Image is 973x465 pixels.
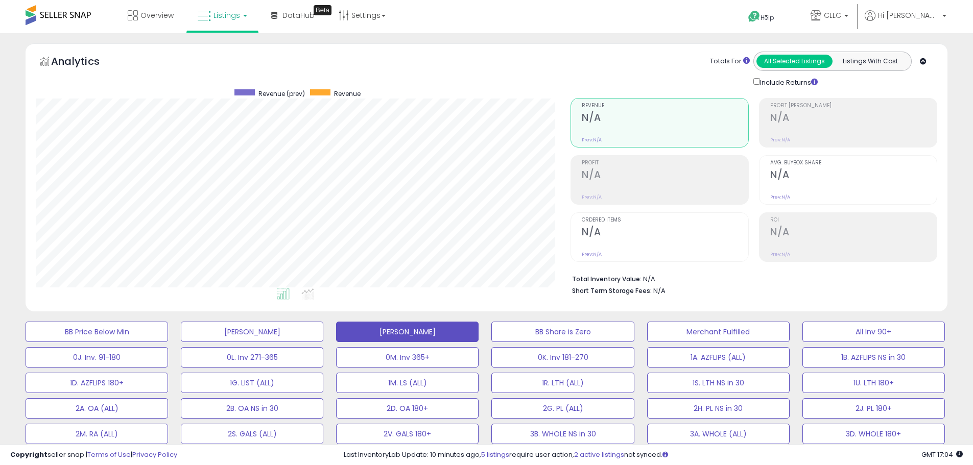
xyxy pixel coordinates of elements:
button: 0M. Inv 365+ [336,347,479,368]
button: 2D. OA 180+ [336,398,479,419]
a: Privacy Policy [132,450,177,459]
div: Last InventoryLab Update: 10 minutes ago, require user action, not synced. [344,450,963,460]
button: BB Share is Zero [491,322,634,342]
button: [PERSON_NAME] [181,322,323,342]
span: Revenue (prev) [258,89,305,98]
span: Help [761,13,774,22]
button: All Inv 90+ [802,322,945,342]
a: 5 listings [481,450,509,459]
button: 0J. Inv. 91-180 [26,347,168,368]
button: 1S. LTH NS in 30 [647,373,790,393]
a: Help [740,3,794,33]
button: 3A. WHOLE (ALL) [647,424,790,444]
h5: Analytics [51,54,120,71]
button: 1U. LTH 180+ [802,373,945,393]
span: Profit [582,160,748,166]
a: 2 active listings [574,450,624,459]
h2: N/A [582,169,748,183]
span: CLLC [824,10,841,20]
button: BB Price Below Min [26,322,168,342]
button: 0K. Inv 181-270 [491,347,634,368]
button: 2H. PL NS in 30 [647,398,790,419]
button: 2G. PL (ALL) [491,398,634,419]
button: 1M. LS (ALL) [336,373,479,393]
b: Short Term Storage Fees: [572,286,652,295]
small: Prev: N/A [582,251,602,257]
span: Revenue [582,103,748,109]
div: seller snap | | [10,450,177,460]
button: 3B. WHOLE NS in 30 [491,424,634,444]
span: Hi [PERSON_NAME] [878,10,939,20]
small: Prev: N/A [582,137,602,143]
small: Prev: N/A [770,137,790,143]
h2: N/A [582,112,748,126]
span: Revenue [334,89,361,98]
button: 0L. Inv 271-365 [181,347,323,368]
button: 1D. AZFLIPS 180+ [26,373,168,393]
span: DataHub [282,10,315,20]
button: 2V. GALS 180+ [336,424,479,444]
button: [PERSON_NAME] [336,322,479,342]
a: Hi [PERSON_NAME] [865,10,946,33]
h2: N/A [770,112,937,126]
button: 2A. OA (ALL) [26,398,168,419]
button: 3D. WHOLE 180+ [802,424,945,444]
div: Tooltip anchor [314,5,331,15]
small: Prev: N/A [770,251,790,257]
button: 2B. OA NS in 30 [181,398,323,419]
button: 1G. LIST (ALL) [181,373,323,393]
button: Merchant Fulfilled [647,322,790,342]
button: 1B. AZFLIPS NS in 30 [802,347,945,368]
li: N/A [572,272,930,284]
button: 2M. RA (ALL) [26,424,168,444]
button: 2J. PL 180+ [802,398,945,419]
span: Profit [PERSON_NAME] [770,103,937,109]
span: 2025-10-9 17:04 GMT [921,450,963,459]
span: N/A [653,286,666,296]
span: Overview [140,10,174,20]
small: Prev: N/A [770,194,790,200]
button: Listings With Cost [832,55,908,68]
button: 2S. GALS (ALL) [181,424,323,444]
div: Totals For [710,57,750,66]
h2: N/A [770,226,937,240]
h2: N/A [582,226,748,240]
button: 1A. AZFLIPS (ALL) [647,347,790,368]
strong: Copyright [10,450,48,459]
a: Terms of Use [87,450,131,459]
b: Total Inventory Value: [572,275,642,283]
button: 1R. LTH (ALL) [491,373,634,393]
h2: N/A [770,169,937,183]
span: Ordered Items [582,217,748,223]
i: Get Help [748,10,761,23]
span: Avg. Buybox Share [770,160,937,166]
span: Listings [213,10,240,20]
small: Prev: N/A [582,194,602,200]
div: Include Returns [746,76,830,88]
button: All Selected Listings [756,55,833,68]
span: ROI [770,217,937,223]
